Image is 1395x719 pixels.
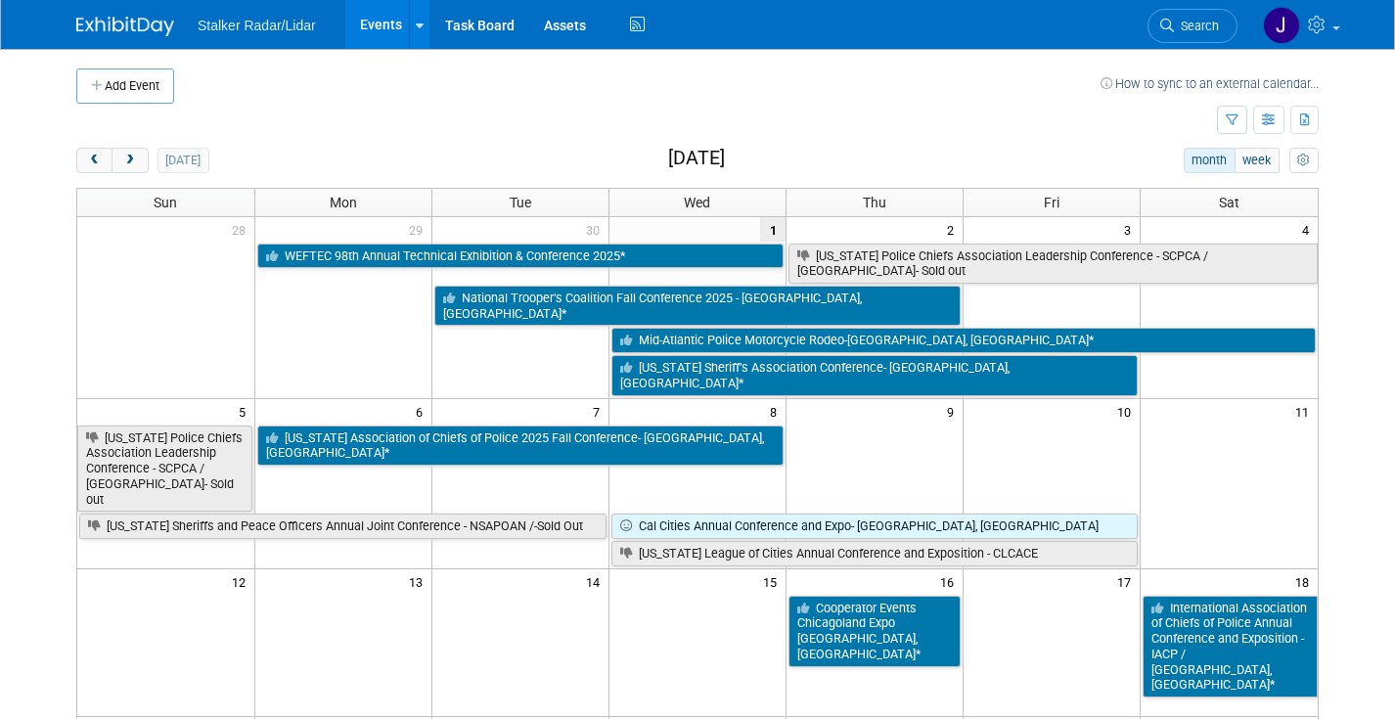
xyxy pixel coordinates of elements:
[1293,569,1318,594] span: 18
[788,596,961,667] a: Cooperator Events Chicagoland Expo [GEOGRAPHIC_DATA],[GEOGRAPHIC_DATA]*
[257,244,784,269] a: WEFTEC 98th Annual Technical Exhibition & Conference 2025*
[611,355,1138,395] a: [US_STATE] Sheriff’s Association Conference- [GEOGRAPHIC_DATA],[GEOGRAPHIC_DATA]*
[1219,195,1239,210] span: Sat
[237,399,254,424] span: 5
[945,217,963,242] span: 2
[863,195,886,210] span: Thu
[407,569,431,594] span: 13
[112,148,148,173] button: next
[79,514,607,539] a: [US_STATE] Sheriffs and Peace Officers Annual Joint Conference - NSAPOAN /-Sold Out
[668,148,725,169] h2: [DATE]
[1115,399,1140,424] span: 10
[1147,9,1237,43] a: Search
[1293,399,1318,424] span: 11
[1263,7,1300,44] img: John Kestel
[1300,217,1318,242] span: 4
[257,426,784,466] a: [US_STATE] Association of Chiefs of Police 2025 Fall Conference- [GEOGRAPHIC_DATA], [GEOGRAPHIC_D...
[1122,217,1140,242] span: 3
[945,399,963,424] span: 9
[788,244,1318,284] a: [US_STATE] Police Chiefs Association Leadership Conference - SCPCA / [GEOGRAPHIC_DATA]- Sold out
[761,569,786,594] span: 15
[414,399,431,424] span: 6
[1101,76,1319,91] a: How to sync to an external calendar...
[76,148,112,173] button: prev
[76,17,174,36] img: ExhibitDay
[684,195,710,210] span: Wed
[591,399,608,424] span: 7
[938,569,963,594] span: 16
[407,217,431,242] span: 29
[584,217,608,242] span: 30
[760,217,786,242] span: 1
[1184,148,1236,173] button: month
[1115,569,1140,594] span: 17
[611,541,1138,566] a: [US_STATE] League of Cities Annual Conference and Exposition - CLCACE
[1235,148,1280,173] button: week
[768,399,786,424] span: 8
[1143,596,1318,697] a: International Association of Chiefs of Police Annual Conference and Exposition - IACP / [GEOGRAPH...
[154,195,177,210] span: Sun
[157,148,209,173] button: [DATE]
[230,569,254,594] span: 12
[198,18,316,33] span: Stalker Radar/Lidar
[510,195,531,210] span: Tue
[77,426,252,513] a: [US_STATE] Police Chiefs Association Leadership Conference - SCPCA / [GEOGRAPHIC_DATA]- Sold out
[611,328,1316,353] a: Mid-Atlantic Police Motorcycle Rodeo-[GEOGRAPHIC_DATA], [GEOGRAPHIC_DATA]*
[1289,148,1319,173] button: myCustomButton
[1174,19,1219,33] span: Search
[330,195,357,210] span: Mon
[434,286,961,326] a: National Trooper’s Coalition Fall Conference 2025 - [GEOGRAPHIC_DATA], [GEOGRAPHIC_DATA]*
[76,68,174,104] button: Add Event
[611,514,1138,539] a: Cal Cities Annual Conference and Expo- [GEOGRAPHIC_DATA], [GEOGRAPHIC_DATA]
[230,217,254,242] span: 28
[584,569,608,594] span: 14
[1044,195,1059,210] span: Fri
[1297,155,1310,167] i: Personalize Calendar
